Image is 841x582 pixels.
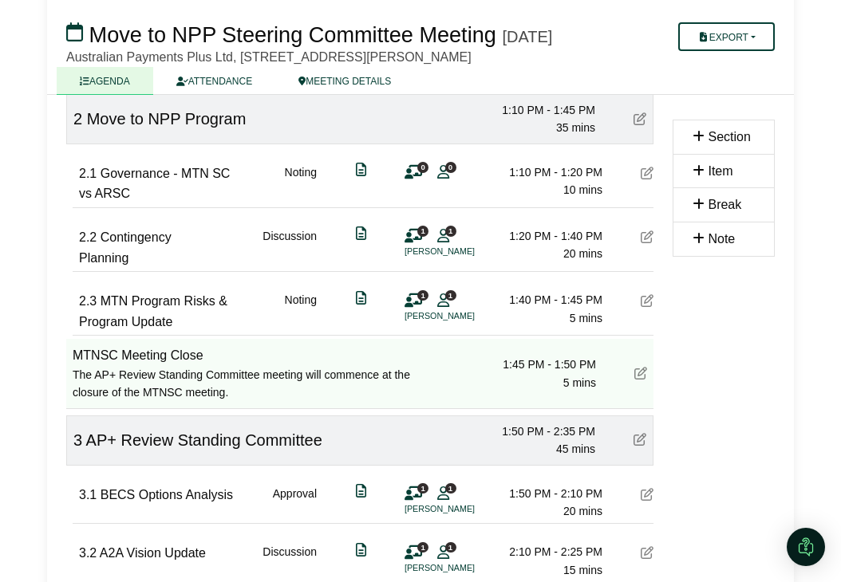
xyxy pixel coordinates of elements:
li: [PERSON_NAME] [405,245,524,258]
a: AGENDA [57,67,153,95]
span: 3 [73,431,82,449]
div: Noting [285,163,317,204]
span: 3.1 [79,488,97,501]
div: 1:20 PM - 1:40 PM [491,227,602,245]
span: BECS Options Analysis [101,488,233,501]
div: 1:45 PM - 1:50 PM [484,356,596,373]
div: [DATE] [502,27,552,46]
span: 1 [417,226,428,236]
a: MEETING DETAILS [275,67,414,95]
span: A2A Vision Update [100,546,206,560]
span: 20 mins [563,505,602,517]
div: 1:10 PM - 1:20 PM [491,163,602,181]
li: [PERSON_NAME] [405,309,524,323]
div: 1:10 PM - 1:45 PM [484,101,595,119]
div: 1:50 PM - 2:35 PM [484,423,595,440]
span: 5 mins [563,376,596,389]
span: 2.1 [79,167,97,180]
span: MTN Program Risks & Program Update [79,294,227,328]
span: 10 mins [563,183,602,196]
li: [PERSON_NAME] [405,561,524,575]
span: Governance - MTN SC vs ARSC [79,167,230,201]
span: 20 mins [563,247,602,260]
span: 15 mins [563,564,602,576]
span: 2.2 [79,230,97,244]
div: Discussion [263,543,317,579]
span: 2.3 [79,294,97,308]
span: 3.2 [79,546,97,560]
span: Item [708,164,732,178]
li: [PERSON_NAME] [405,502,524,516]
a: ATTENDANCE [153,67,275,95]
div: 1:40 PM - 1:45 PM [491,291,602,309]
span: Australian Payments Plus Ltd, [STREET_ADDRESS][PERSON_NAME] [66,50,472,64]
span: AP+ Review Standing Committee [86,431,322,449]
button: Export [678,22,775,51]
span: 1 [445,290,456,301]
span: 1 [417,483,428,494]
div: Open Intercom Messenger [787,528,825,566]
div: The AP+ Review Standing Committee meeting will commence at the closure of the MTNSC meeting. [73,366,446,402]
span: 0 [445,162,456,172]
div: 1:50 PM - 2:10 PM [491,485,602,502]
span: 0 [417,162,428,172]
span: Move to NPP Program [87,110,247,128]
span: MTNSC Meeting Close [73,348,203,362]
div: Noting [285,291,317,332]
span: 45 mins [556,442,595,455]
span: 1 [445,483,456,494]
span: 1 [417,542,428,553]
div: 2:10 PM - 2:25 PM [491,543,602,560]
span: 1 [445,226,456,236]
span: Break [708,198,741,211]
span: 5 mins [570,312,602,324]
span: 2 [73,110,82,128]
span: Note [708,232,735,246]
span: Move to NPP Steering Committee Meeting [89,22,496,47]
div: Discussion [263,227,317,268]
span: 1 [417,290,428,301]
span: Contingency Planning [79,230,172,265]
div: Approval [273,485,317,521]
span: 1 [445,542,456,553]
span: 35 mins [556,121,595,134]
span: Section [708,130,750,144]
